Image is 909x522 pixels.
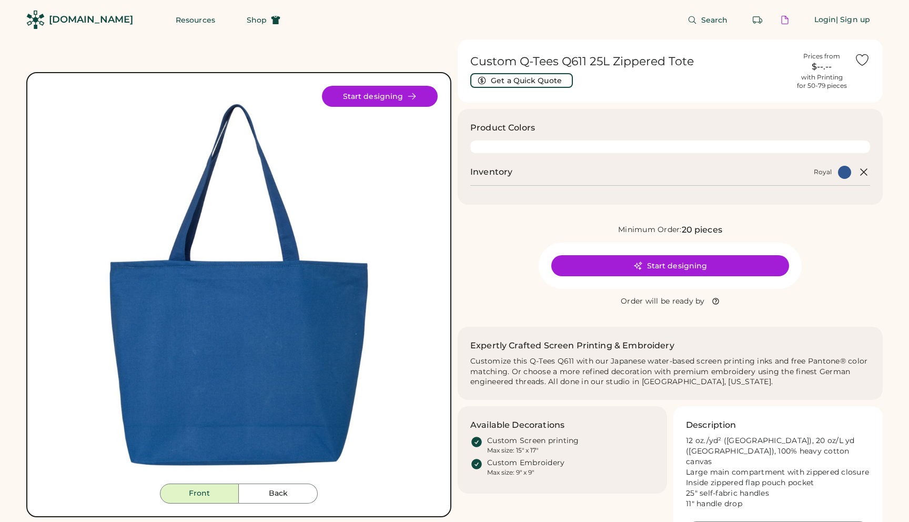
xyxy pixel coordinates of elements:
button: Shop [234,9,293,31]
button: Start designing [551,255,789,276]
div: Max size: 15" x 17" [487,446,538,455]
div: 12 oz./yd² ([GEOGRAPHIC_DATA]), 20 oz/L yd ([GEOGRAPHIC_DATA]), 100% heavy cotton canvas Large ma... [686,436,870,509]
img: Rendered Logo - Screens [26,11,45,29]
div: Custom Embroidery [487,458,564,468]
h3: Product Colors [470,122,535,134]
div: Login [814,15,836,25]
div: Prices from [803,52,840,61]
button: Front [160,484,239,504]
div: 20 pieces [682,224,722,236]
div: [DOMAIN_NAME] [49,13,133,26]
h1: Custom Q-Tees Q611 25L Zippered Tote [470,54,789,69]
h3: Available Decorations [470,419,564,431]
button: Search [675,9,741,31]
div: Customize this Q-Tees Q611 with our Japanese water-based screen printing inks and free Pantone® c... [470,356,870,388]
div: | Sign up [836,15,870,25]
button: Retrieve an order [747,9,768,31]
div: $--.-- [795,61,848,73]
h2: Expertly Crafted Screen Printing & Embroidery [470,339,674,352]
h2: Inventory [470,166,512,178]
button: Get a Quick Quote [470,73,573,88]
div: Max size: 9" x 9" [487,468,534,477]
button: Start designing [322,86,438,107]
div: Minimum Order: [618,225,682,235]
span: Search [701,16,728,24]
div: Custom Screen printing [487,436,579,446]
div: Order will be ready by [621,296,705,307]
h3: Description [686,419,736,431]
div: Q611 Style Image [40,86,438,484]
span: Shop [247,16,267,24]
img: Q611 - Royal Front Image [40,86,438,484]
button: Back [239,484,318,504]
button: Resources [163,9,228,31]
div: with Printing for 50-79 pieces [797,73,847,90]
div: Royal [814,168,832,176]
